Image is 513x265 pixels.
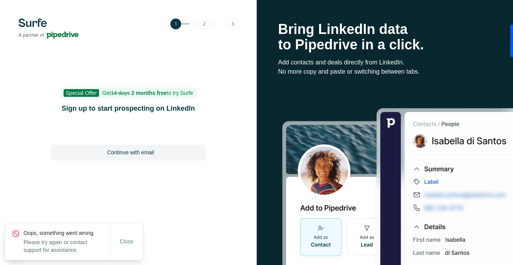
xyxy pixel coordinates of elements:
span: Continue with email [107,149,154,156]
p: No more copy and paste or switching between tabs. [278,67,492,76]
s: 14 days [111,90,130,96]
iframe: Botão "Fazer login com o Google" [47,124,209,141]
img: Surfe Stock Photo - Selling good vibes [282,108,513,265]
h1: Sign up to start prospecting on LinkedIn [51,103,205,114]
img: Surfe's logo [19,19,79,39]
span: Close [120,238,134,245]
b: 2 months free [131,90,167,96]
p: Please try again or contact support for assistance. [24,238,110,254]
button: Close [114,235,139,248]
img: Step 1 [170,19,238,29]
p: Oops, something went wrong [24,229,110,237]
span: Special Offer [64,89,99,97]
p: Add contacts and deals directly from LinkedIn. [278,58,492,67]
h1: Bring LinkedIn data to Pipedrive in a click. [278,22,492,52]
span: Get to try Surfe [102,90,193,96]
